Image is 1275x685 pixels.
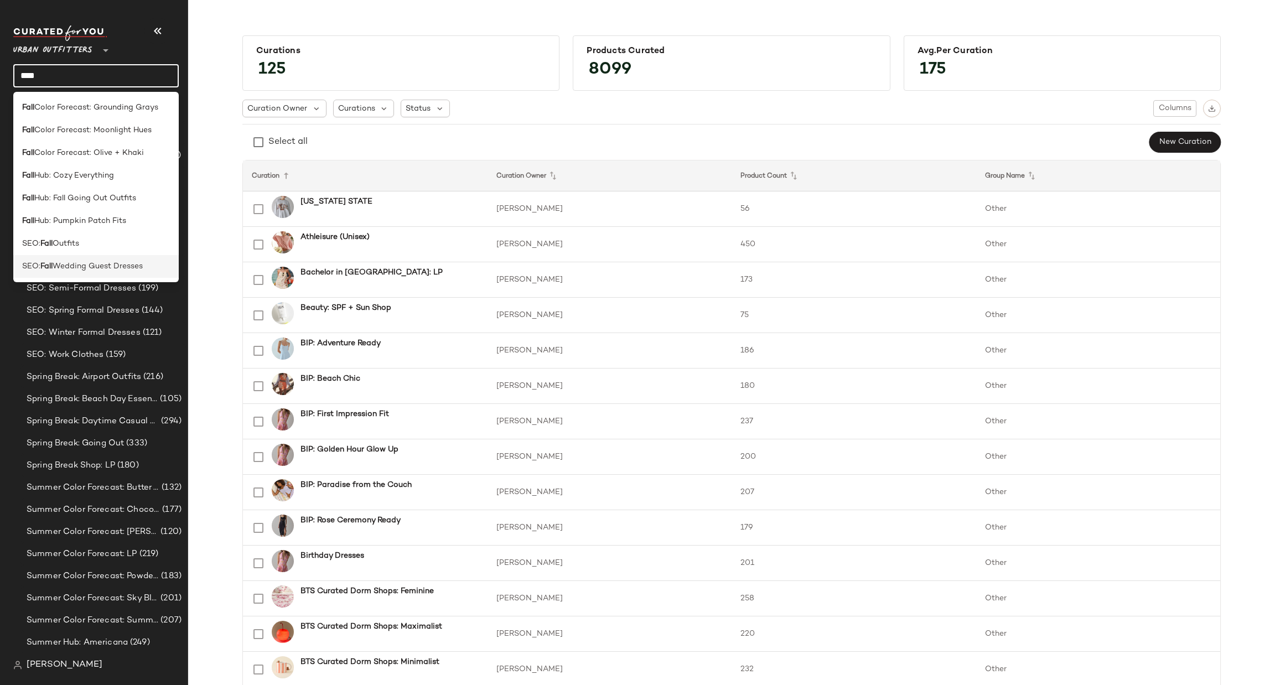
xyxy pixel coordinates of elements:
[158,592,182,605] span: (201)
[272,267,294,289] img: 99180069_079_b
[300,585,434,597] b: BTS Curated Dorm Shops: Feminine
[34,102,158,113] span: Color Forecast: Grounding Grays
[976,616,1221,652] td: Other
[27,526,158,538] span: Summer Color Forecast: [PERSON_NAME] Green
[406,103,431,115] span: Status
[488,616,732,652] td: [PERSON_NAME]
[300,444,398,455] b: BIP: Golden Hour Glow Up
[34,215,126,227] span: Hub: Pumpkin Patch Fits
[300,408,389,420] b: BIP: First Impression Fit
[732,439,976,475] td: 200
[909,50,957,90] span: 175
[128,636,150,649] span: (249)
[300,338,381,349] b: BIP: Adventure Ready
[976,298,1221,333] td: Other
[732,298,976,333] td: 75
[488,262,732,298] td: [PERSON_NAME]
[27,349,103,361] span: SEO: Work Clothes
[732,510,976,546] td: 179
[300,267,443,278] b: Bachelor in [GEOGRAPHIC_DATA]: LP
[159,481,182,494] span: (132)
[488,333,732,369] td: [PERSON_NAME]
[34,170,114,181] span: Hub: Cozy Everything
[141,326,162,339] span: (121)
[272,621,294,643] img: 100176668_060_b
[247,103,307,115] span: Curation Owner
[272,444,294,466] img: 101350247_266_b
[124,437,147,450] span: (333)
[300,231,370,243] b: Athleisure (Unisex)
[247,50,297,90] span: 125
[300,302,391,314] b: Beauty: SPF + Sun Shop
[732,475,976,510] td: 207
[300,196,372,207] b: [US_STATE] STATE
[732,160,976,191] th: Product Count
[272,231,294,253] img: 94373735_065_b
[488,298,732,333] td: [PERSON_NAME]
[587,46,876,56] div: Products Curated
[27,504,160,516] span: Summer Color Forecast: Chocolate Brown
[27,481,159,494] span: Summer Color Forecast: Butter Yellow
[272,479,294,501] img: 100765353_050_b
[300,373,360,385] b: BIP: Beach Chic
[27,393,158,406] span: Spring Break: Beach Day Essentials
[158,526,182,538] span: (120)
[53,238,79,250] span: Outfits
[40,238,53,250] b: Fall
[976,581,1221,616] td: Other
[13,25,107,41] img: cfy_white_logo.C9jOOHJF.svg
[27,592,158,605] span: Summer Color Forecast: Sky Blue
[300,550,364,562] b: Birthday Dresses
[300,621,442,632] b: BTS Curated Dorm Shops: Maximalist
[300,656,439,668] b: BTS Curated Dorm Shops: Minimalist
[256,46,546,56] div: Curations
[488,191,732,227] td: [PERSON_NAME]
[13,661,22,670] img: svg%3e
[272,515,294,537] img: 95733648_001_b
[272,656,294,678] img: 97376388_066_b
[22,215,34,227] b: Fall
[272,585,294,608] img: 98949480_066_b
[338,103,375,115] span: Curations
[918,46,1207,56] div: Avg.per Curation
[27,304,139,317] span: SEO: Spring Formal Dresses
[139,304,163,317] span: (144)
[22,261,40,272] span: SEO:
[1153,100,1196,117] button: Columns
[732,227,976,262] td: 450
[976,546,1221,581] td: Other
[1208,105,1216,112] img: svg%3e
[1149,132,1221,153] button: New Curation
[976,404,1221,439] td: Other
[159,415,182,428] span: (294)
[272,302,294,324] img: 61418414_000_b
[976,510,1221,546] td: Other
[732,369,976,404] td: 180
[136,282,158,295] span: (199)
[27,636,128,649] span: Summer Hub: Americana
[158,393,182,406] span: (105)
[732,333,976,369] td: 186
[137,548,159,561] span: (219)
[34,147,144,159] span: Color Forecast: Olive + Khaki
[158,614,182,627] span: (207)
[1159,138,1211,147] span: New Curation
[732,191,976,227] td: 56
[732,546,976,581] td: 201
[732,616,976,652] td: 220
[27,371,141,383] span: Spring Break: Airport Outfits
[272,338,294,360] img: 96876586_049_b
[272,550,294,572] img: 101350247_266_b
[976,191,1221,227] td: Other
[13,38,92,58] span: Urban Outfitters
[976,262,1221,298] td: Other
[732,262,976,298] td: 173
[488,404,732,439] td: [PERSON_NAME]
[268,136,308,149] div: Select all
[115,459,139,472] span: (180)
[27,658,102,672] span: [PERSON_NAME]
[732,404,976,439] td: 237
[272,196,294,218] img: 100651991_004_b
[22,147,34,159] b: Fall
[272,373,294,395] img: 98247711_087_b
